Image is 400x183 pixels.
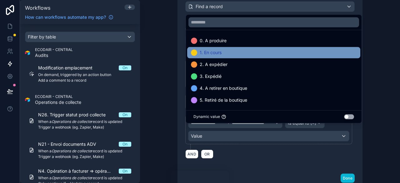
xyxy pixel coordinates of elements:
span: Dynamic value [193,114,220,119]
span: 2. A expédier [200,61,227,68]
span: 3. Expédié [200,73,222,80]
span: 0. A produire [200,37,227,44]
span: 1. En cours [200,49,222,56]
span: 5. Retiré de la boutique [200,96,247,104]
span: 4. A retirer en boutique [200,84,247,92]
